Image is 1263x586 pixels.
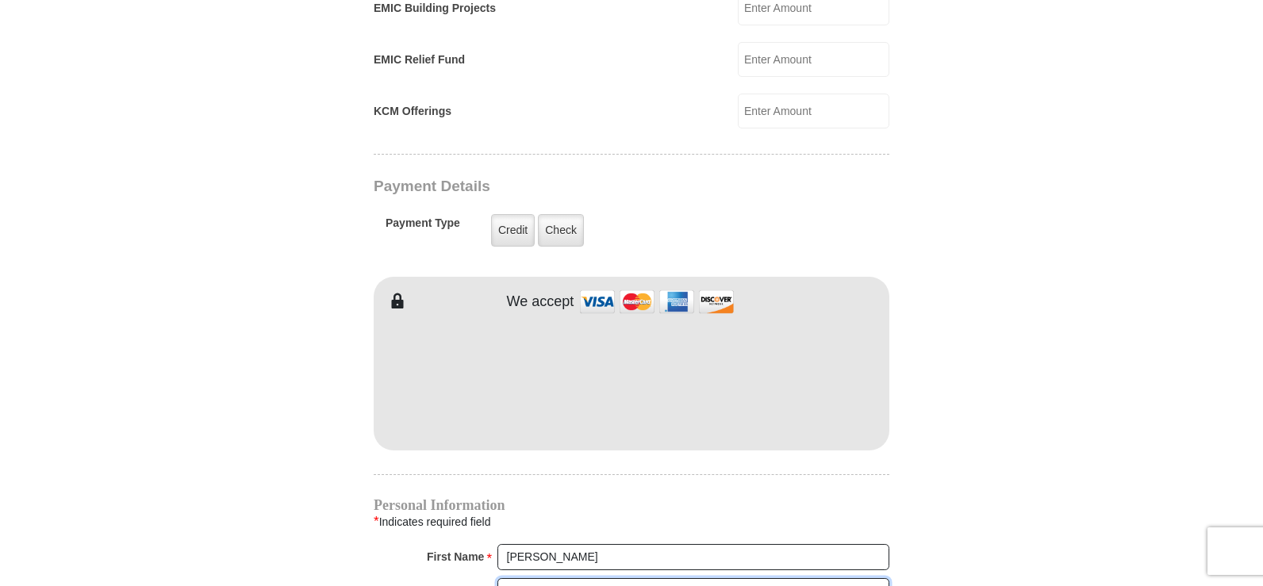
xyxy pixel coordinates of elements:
[738,94,889,128] input: Enter Amount
[374,52,465,68] label: EMIC Relief Fund
[386,216,460,238] h5: Payment Type
[374,499,889,511] h4: Personal Information
[538,214,584,247] label: Check
[374,511,889,532] div: Indicates required field
[374,103,451,120] label: KCM Offerings
[427,546,484,568] strong: First Name
[491,214,535,247] label: Credit
[578,285,736,319] img: credit cards accepted
[507,293,574,311] h4: We accept
[374,178,778,196] h3: Payment Details
[738,42,889,77] input: Enter Amount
